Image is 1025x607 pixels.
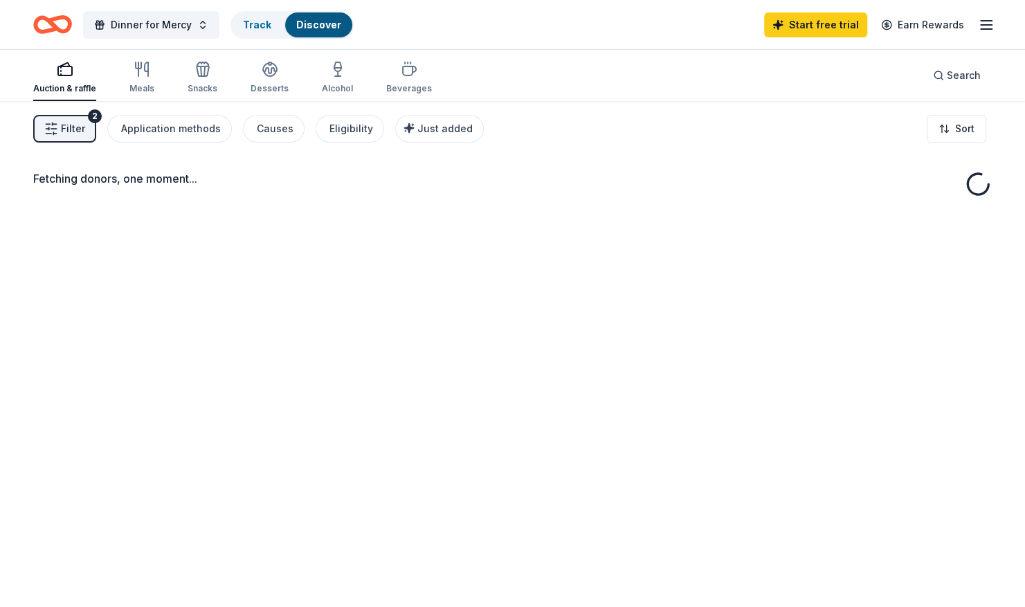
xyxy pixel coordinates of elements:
[243,115,305,143] button: Causes
[955,120,974,137] span: Sort
[33,170,992,187] div: Fetching donors, one moment...
[188,83,217,94] div: Snacks
[296,19,341,30] a: Discover
[947,67,981,84] span: Search
[61,120,85,137] span: Filter
[33,55,96,101] button: Auction & raffle
[83,11,219,39] button: Dinner for Mercy
[33,8,72,41] a: Home
[243,19,271,30] a: Track
[257,120,293,137] div: Causes
[88,109,102,123] div: 2
[188,55,217,101] button: Snacks
[111,17,192,33] span: Dinner for Mercy
[251,55,289,101] button: Desserts
[329,120,373,137] div: Eligibility
[33,115,96,143] button: Filter2
[417,123,473,134] span: Just added
[386,55,432,101] button: Beverages
[764,12,867,37] a: Start free trial
[129,55,154,101] button: Meals
[230,11,354,39] button: TrackDiscover
[873,12,972,37] a: Earn Rewards
[107,115,232,143] button: Application methods
[251,83,289,94] div: Desserts
[386,83,432,94] div: Beverages
[316,115,384,143] button: Eligibility
[129,83,154,94] div: Meals
[121,120,221,137] div: Application methods
[927,115,986,143] button: Sort
[322,55,353,101] button: Alcohol
[33,83,96,94] div: Auction & raffle
[922,62,992,89] button: Search
[395,115,484,143] button: Just added
[322,83,353,94] div: Alcohol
